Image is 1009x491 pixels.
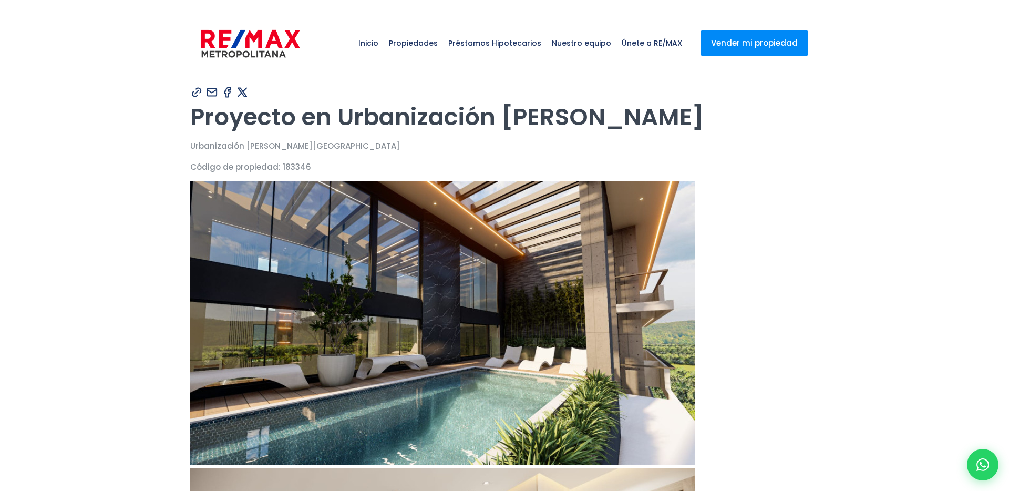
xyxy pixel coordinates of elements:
img: Proyecto en Urbanización Thomen [190,181,695,465]
p: Urbanización [PERSON_NAME][GEOGRAPHIC_DATA] [190,139,819,152]
h1: Proyecto en Urbanización [PERSON_NAME] [190,103,819,131]
a: Vender mi propiedad [701,30,808,56]
span: Nuestro equipo [547,27,616,59]
img: remax-metropolitana-logo [201,28,300,59]
span: Propiedades [384,27,443,59]
a: RE/MAX Metropolitana [201,17,300,69]
img: Compartir [205,86,219,99]
img: Compartir [236,86,249,99]
img: Compartir [190,86,203,99]
img: Compartir [221,86,234,99]
span: Inicio [353,27,384,59]
span: 183346 [283,161,311,172]
a: Nuestro equipo [547,17,616,69]
a: Préstamos Hipotecarios [443,17,547,69]
span: Préstamos Hipotecarios [443,27,547,59]
a: Propiedades [384,17,443,69]
span: Código de propiedad: [190,161,281,172]
span: Únete a RE/MAX [616,27,687,59]
a: Únete a RE/MAX [616,17,687,69]
a: Inicio [353,17,384,69]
